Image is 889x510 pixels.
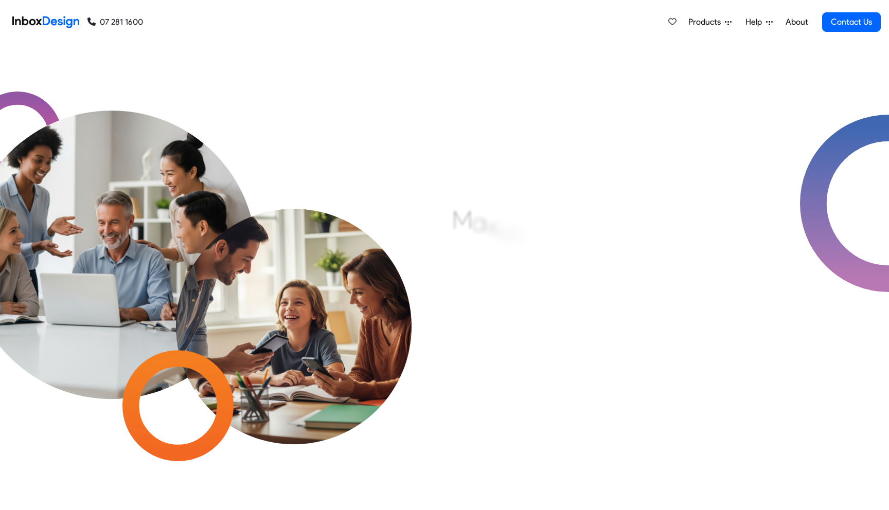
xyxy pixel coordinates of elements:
div: i [496,213,501,244]
div: i [521,223,525,254]
span: Help [745,16,766,28]
span: Products [688,16,725,28]
div: s [525,229,536,260]
a: Products [684,12,736,32]
a: About [783,12,811,32]
div: Maximising Efficient & Engagement, Connecting Schools, Families, and Students. [452,201,702,355]
div: a [472,207,486,238]
div: M [452,204,472,235]
a: Contact Us [822,12,881,32]
a: Help [741,12,777,32]
a: 07 281 1600 [87,16,143,28]
div: m [501,218,521,249]
div: x [486,210,496,241]
img: parents_with_child.png [147,150,441,444]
